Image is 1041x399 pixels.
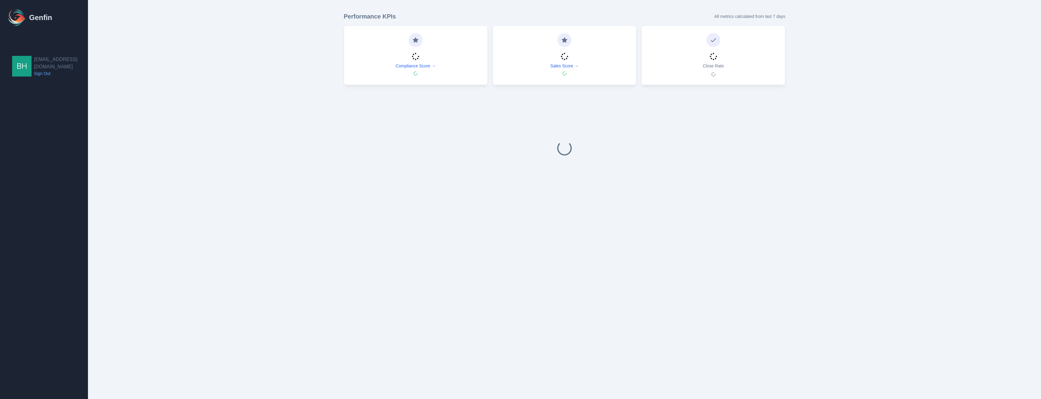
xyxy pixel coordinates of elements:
a: Sign Out [34,70,88,77]
a: Compliance Score → [396,63,436,69]
p: All metrics calculated from last 7 days [714,13,785,19]
img: Logo [7,8,27,27]
p: Close Rate [703,63,724,69]
a: Sales Score → [550,63,578,69]
img: bhackett@aadirect.com [12,56,32,77]
h2: [EMAIL_ADDRESS][DOMAIN_NAME] [34,56,88,70]
h1: Genfin [29,13,52,22]
h3: Performance KPIs [344,12,396,21]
